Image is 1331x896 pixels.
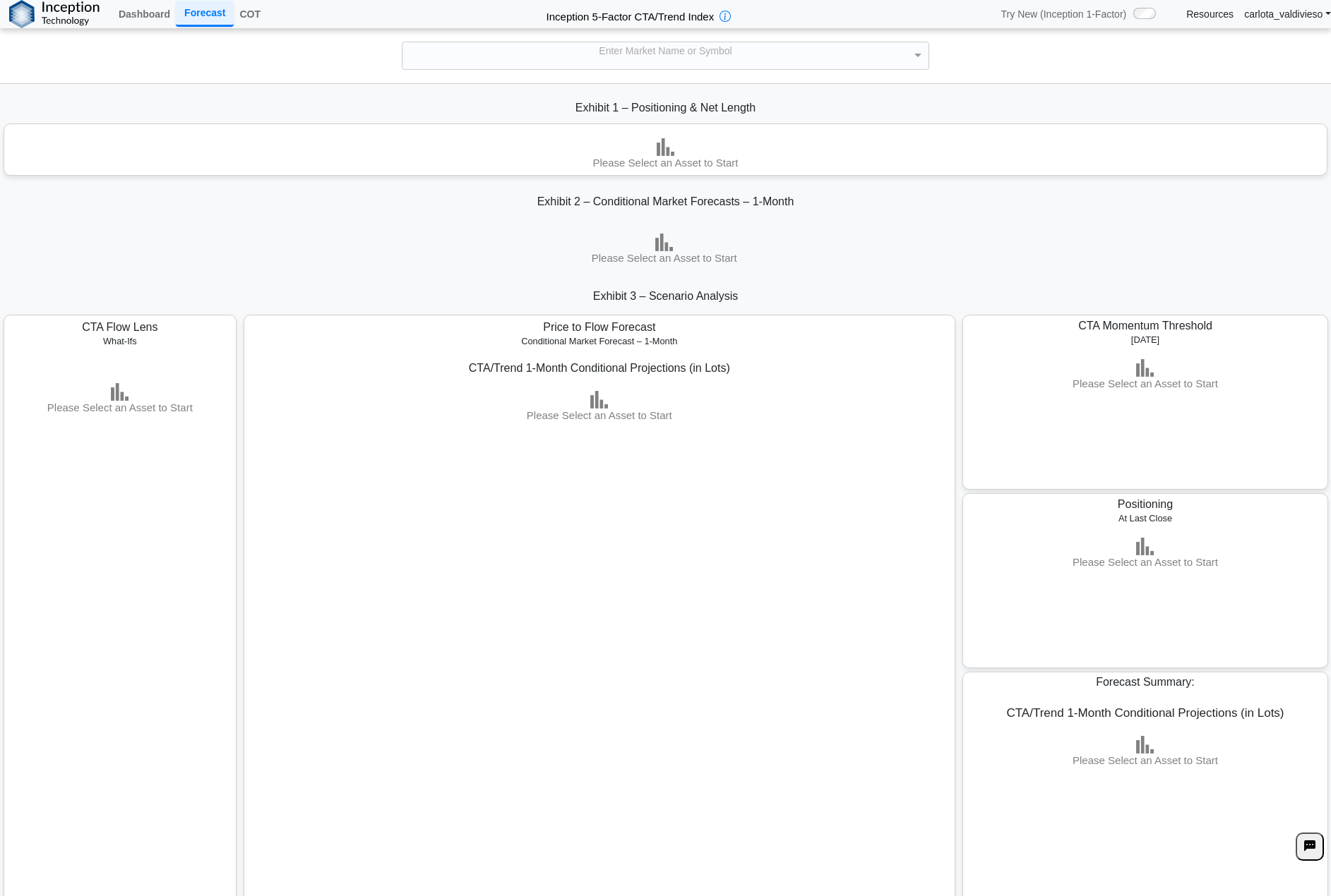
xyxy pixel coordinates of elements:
[1001,8,1127,20] span: Try New (Inception 1-Factor)
[1136,538,1154,555] img: bar-chart.png
[537,195,794,207] span: Exhibit 2 – Conditional Market Forecasts – 1-Month
[1056,377,1234,391] h3: Please Select an Asset to Start
[1186,8,1234,20] a: Resources
[655,234,673,251] img: bar-chart.png
[251,408,948,423] h3: Please Select an Asset to Start
[176,1,234,27] a: Forecast
[593,290,738,302] span: Exhibit 3 – Scenario Analysis
[543,321,655,333] span: Price to Flow Forecast
[113,2,176,26] a: Dashboard
[469,362,730,374] span: CTA/Trend 1-Month Conditional Projections (in Lots)
[18,336,221,346] h5: What-Ifs
[234,2,266,26] a: COT
[1244,8,1331,20] a: carlota_valdivieso
[575,102,756,114] span: Exhibit 1 – Positioning & Net Length
[82,321,157,333] span: CTA Flow Lens
[254,336,945,346] h5: Conditional Market Forecast – 1-Month
[1136,736,1154,753] img: bar-chart.png
[443,251,885,265] h3: Please Select an Asset to Start
[968,334,1322,345] h5: [DATE]
[1096,676,1195,688] span: Forecast Summary:
[1006,706,1284,720] span: CTA/Trend 1-Month Conditional Projections (in Lots)
[111,383,129,401] img: bar-chart.png
[4,156,1327,170] h3: Please Select an Asset to Start
[657,138,674,156] img: bar-chart.png
[967,555,1324,569] h3: Please Select an Asset to Start
[1136,359,1154,377] img: bar-chart.png
[402,42,928,69] div: Enter Market Name or Symbol
[1078,320,1212,332] span: CTA Momentum Threshold
[18,401,222,415] h3: Please Select an Asset to Start
[967,753,1324,768] h3: Please Select an Asset to Start
[541,4,720,24] h2: Inception 5-Factor CTA/Trend Index
[590,391,608,408] img: bar-chart.png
